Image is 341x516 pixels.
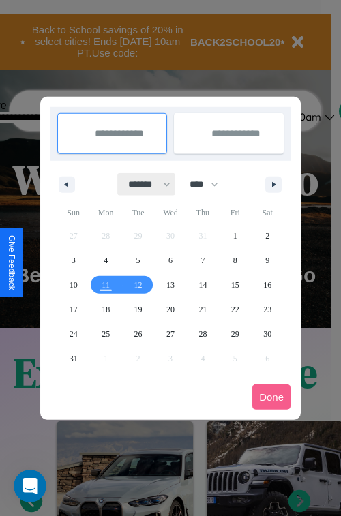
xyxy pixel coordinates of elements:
button: 12 [122,273,154,297]
span: 11 [102,273,110,297]
button: 27 [154,322,186,346]
button: 9 [252,248,284,273]
button: 6 [154,248,186,273]
span: 23 [263,297,271,322]
button: 28 [187,322,219,346]
span: Wed [154,202,186,224]
button: 20 [154,297,186,322]
span: Fri [219,202,251,224]
button: 29 [219,322,251,346]
span: 18 [102,297,110,322]
button: 25 [89,322,121,346]
span: Sat [252,202,284,224]
span: 1 [233,224,237,248]
span: 10 [70,273,78,297]
button: 15 [219,273,251,297]
button: 4 [89,248,121,273]
span: 17 [70,297,78,322]
span: 24 [70,322,78,346]
span: 26 [134,322,143,346]
span: 19 [134,297,143,322]
button: 26 [122,322,154,346]
span: 28 [198,322,207,346]
button: 8 [219,248,251,273]
button: 19 [122,297,154,322]
button: 10 [57,273,89,297]
button: 11 [89,273,121,297]
button: 22 [219,297,251,322]
div: Give Feedback [7,235,16,290]
span: 2 [265,224,269,248]
button: Done [252,384,291,410]
span: 13 [166,273,175,297]
span: 8 [233,248,237,273]
span: 30 [263,322,271,346]
span: 29 [231,322,239,346]
span: 7 [201,248,205,273]
button: 23 [252,297,284,322]
span: Thu [187,202,219,224]
span: 3 [72,248,76,273]
button: 5 [122,248,154,273]
button: 17 [57,297,89,322]
button: 31 [57,346,89,371]
button: 21 [187,297,219,322]
span: Mon [89,202,121,224]
button: 14 [187,273,219,297]
button: 7 [187,248,219,273]
span: 20 [166,297,175,322]
span: 31 [70,346,78,371]
span: 25 [102,322,110,346]
span: 6 [168,248,173,273]
iframe: Intercom live chat [14,470,46,502]
span: 14 [198,273,207,297]
span: 4 [104,248,108,273]
span: 15 [231,273,239,297]
button: 30 [252,322,284,346]
span: 27 [166,322,175,346]
button: 1 [219,224,251,248]
button: 24 [57,322,89,346]
button: 18 [89,297,121,322]
span: Sun [57,202,89,224]
span: 21 [198,297,207,322]
span: 12 [134,273,143,297]
span: Tue [122,202,154,224]
span: 9 [265,248,269,273]
span: 16 [263,273,271,297]
button: 16 [252,273,284,297]
button: 13 [154,273,186,297]
span: 5 [136,248,140,273]
button: 2 [252,224,284,248]
span: 22 [231,297,239,322]
button: 3 [57,248,89,273]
